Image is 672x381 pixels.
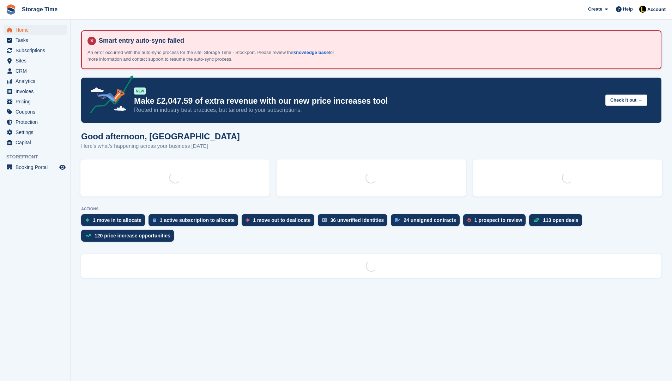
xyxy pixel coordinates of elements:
[4,76,67,86] a: menu
[85,218,89,222] img: move_ins_to_allocate_icon-fdf77a2bb77ea45bf5b3d319d69a93e2d87916cf1d5bf7949dd705db3b84f3ca.svg
[4,46,67,55] a: menu
[588,6,602,13] span: Create
[16,25,58,35] span: Home
[463,214,529,230] a: 1 prospect to review
[16,138,58,147] span: Capital
[81,132,240,141] h1: Good afternoon, [GEOGRAPHIC_DATA]
[4,138,67,147] a: menu
[96,37,655,45] h4: Smart entry auto-sync failed
[4,25,67,35] a: menu
[160,217,235,223] div: 1 active subscription to allocate
[543,217,578,223] div: 113 open deals
[81,142,240,150] p: Here's what's happening across your business [DATE]
[6,4,16,15] img: stora-icon-8386f47178a22dfd0bd8f6a31ec36ba5ce8667c1dd55bd0f319d3a0aa187defe.svg
[16,127,58,137] span: Settings
[134,87,146,95] div: NEW
[467,218,471,222] img: prospect-51fa495bee0391a8d652442698ab0144808aea92771e9ea1ae160a38d050c398.svg
[16,117,58,127] span: Protection
[16,56,58,66] span: Sites
[318,214,391,230] a: 36 unverified identities
[81,214,149,230] a: 1 move in to allocate
[93,217,141,223] div: 1 move in to allocate
[16,35,58,45] span: Tasks
[246,218,249,222] img: move_outs_to_deallocate_icon-f764333ba52eb49d3ac5e1228854f67142a1ed5810a6f6cc68b1a99e826820c5.svg
[395,218,400,222] img: contract_signature_icon-13c848040528278c33f63329250d36e43548de30e8caae1d1a13099fd9432cc5.svg
[623,6,633,13] span: Help
[16,66,58,76] span: CRM
[4,97,67,107] a: menu
[647,6,666,13] span: Account
[322,218,327,222] img: verify_identity-adf6edd0f0f0b5bbfe63781bf79b02c33cf7c696d77639b501bdc392416b5a36.svg
[639,6,646,13] img: Laaibah Sarwar
[4,35,67,45] a: menu
[134,106,600,114] p: Rooted in industry best practices, but tailored to your subscriptions.
[95,233,170,238] div: 120 price increase opportunities
[149,214,242,230] a: 1 active subscription to allocate
[4,117,67,127] a: menu
[16,107,58,117] span: Coupons
[4,107,67,117] a: menu
[474,217,522,223] div: 1 prospect to review
[16,46,58,55] span: Subscriptions
[81,207,661,211] p: ACTIONS
[533,218,539,223] img: deal-1b604bf984904fb50ccaf53a9ad4b4a5d6e5aea283cecdc64d6e3604feb123c2.svg
[16,162,58,172] span: Booking Portal
[605,95,647,106] button: Check it out →
[84,75,134,116] img: price-adjustments-announcement-icon-8257ccfd72463d97f412b2fc003d46551f7dbcb40ab6d574587a9cd5c0d94...
[6,153,70,161] span: Storefront
[58,163,67,171] a: Preview store
[4,162,67,172] a: menu
[242,214,317,230] a: 1 move out to deallocate
[391,214,463,230] a: 24 unsigned contracts
[16,76,58,86] span: Analytics
[4,127,67,137] a: menu
[153,218,156,222] img: active_subscription_to_allocate_icon-d502201f5373d7db506a760aba3b589e785aa758c864c3986d89f69b8ff3...
[87,49,334,63] p: An error occurred with the auto-sync process for the site: Storage Time - Stockport. Please revie...
[81,230,177,245] a: 120 price increase opportunities
[253,217,310,223] div: 1 move out to deallocate
[19,4,60,15] a: Storage Time
[529,214,585,230] a: 113 open deals
[16,97,58,107] span: Pricing
[404,217,456,223] div: 24 unsigned contracts
[4,86,67,96] a: menu
[293,50,329,55] a: knowledge base
[134,96,600,106] p: Make £2,047.59 of extra revenue with our new price increases tool
[85,234,91,237] img: price_increase_opportunities-93ffe204e8149a01c8c9dc8f82e8f89637d9d84a8eef4429ea346261dce0b2c0.svg
[16,86,58,96] span: Invoices
[4,56,67,66] a: menu
[4,66,67,76] a: menu
[331,217,384,223] div: 36 unverified identities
